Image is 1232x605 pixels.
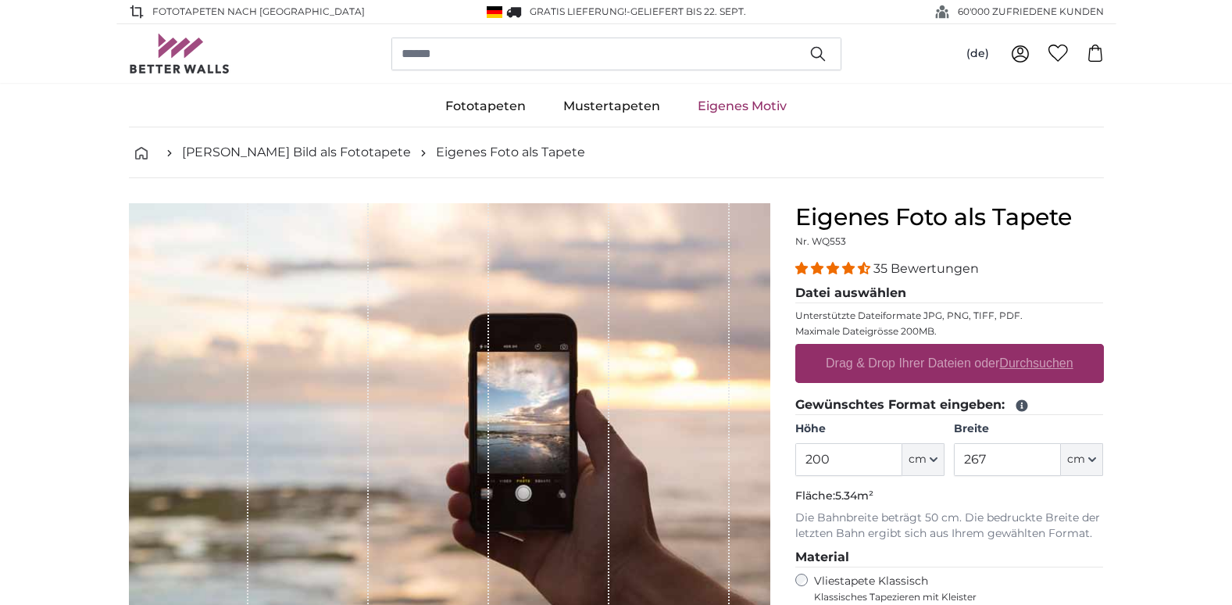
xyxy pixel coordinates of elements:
[954,40,1002,68] button: (de)
[427,86,545,127] a: Fototapeten
[795,325,1104,338] p: Maximale Dateigrösse 200MB.
[795,510,1104,542] p: Die Bahnbreite beträgt 50 cm. Die bedruckte Breite der letzten Bahn ergibt sich aus Ihrem gewählt...
[814,591,1091,603] span: Klassisches Tapezieren mit Kleister
[814,574,1091,603] label: Vliestapete Klassisch
[152,5,365,19] span: Fototapeten nach [GEOGRAPHIC_DATA]
[436,143,585,162] a: Eigenes Foto als Tapete
[679,86,805,127] a: Eigenes Motiv
[835,489,873,503] span: 5.34m²
[795,310,1104,322] p: Unterstützte Dateiformate JPG, PNG, TIFF, PDF.
[627,5,746,17] span: -
[909,452,927,467] span: cm
[873,261,979,276] span: 35 Bewertungen
[795,548,1104,567] legend: Material
[902,443,945,476] button: cm
[795,421,945,437] label: Höhe
[795,396,1104,415] legend: Gewünschtes Format eingeben:
[958,5,1104,19] span: 60'000 ZUFRIEDENE KUNDEN
[530,5,627,17] span: GRATIS Lieferung!
[795,489,1104,504] p: Fläche:
[182,143,411,162] a: [PERSON_NAME] Bild als Fototapete
[129,34,230,73] img: Betterwalls
[795,284,1104,303] legend: Datei auswählen
[795,261,873,276] span: 4.34 stars
[1061,443,1103,476] button: cm
[954,421,1103,437] label: Breite
[795,203,1104,231] h1: Eigenes Foto als Tapete
[795,235,846,247] span: Nr. WQ553
[545,86,679,127] a: Mustertapeten
[630,5,746,17] span: Geliefert bis 22. Sept.
[487,6,502,18] img: Deutschland
[1067,452,1085,467] span: cm
[129,127,1104,178] nav: breadcrumbs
